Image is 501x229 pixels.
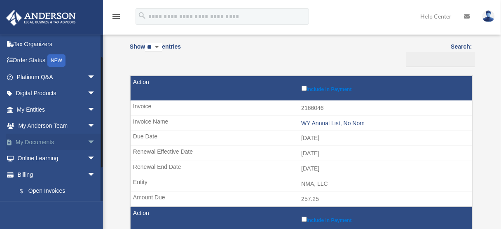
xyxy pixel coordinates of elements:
i: search [138,11,147,20]
label: Include in Payment [302,84,468,92]
i: menu [111,12,121,21]
a: Tax Organizers [6,36,108,52]
input: Include in Payment [302,217,307,222]
span: arrow_drop_down [87,118,104,135]
a: Digital Productsarrow_drop_down [6,85,108,102]
div: NEW [47,54,66,67]
a: Billingarrow_drop_down [6,166,104,183]
td: [DATE] [131,146,472,161]
td: [DATE] [131,161,472,177]
a: $Open Invoices [12,183,100,200]
img: Anderson Advisors Platinum Portal [4,10,78,26]
a: Order StatusNEW [6,52,108,69]
label: Search: [403,42,472,67]
td: NMA, LLC [131,176,472,192]
a: menu [111,14,121,21]
span: arrow_drop_down [87,166,104,183]
span: arrow_drop_down [87,69,104,86]
a: Platinum Q&Aarrow_drop_down [6,69,108,85]
label: Include in Payment [302,215,468,223]
a: My Entitiesarrow_drop_down [6,101,108,118]
td: 2166046 [131,100,472,116]
div: WY Annual List, No Nom [302,120,468,127]
input: Search: [406,52,475,68]
a: My Anderson Teamarrow_drop_down [6,118,108,134]
label: Show entries [130,42,181,61]
img: User Pic [482,10,495,22]
input: Include in Payment [302,86,307,91]
span: arrow_drop_down [87,134,104,151]
select: Showentries [145,43,162,52]
a: My Documentsarrow_drop_down [6,134,108,150]
a: Online Learningarrow_drop_down [6,150,108,167]
a: Past Invoices [12,199,104,216]
td: [DATE] [131,131,472,146]
span: arrow_drop_down [87,101,104,118]
span: $ [24,186,28,196]
span: arrow_drop_down [87,85,104,102]
span: arrow_drop_down [87,150,104,167]
td: 257.25 [131,192,472,207]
